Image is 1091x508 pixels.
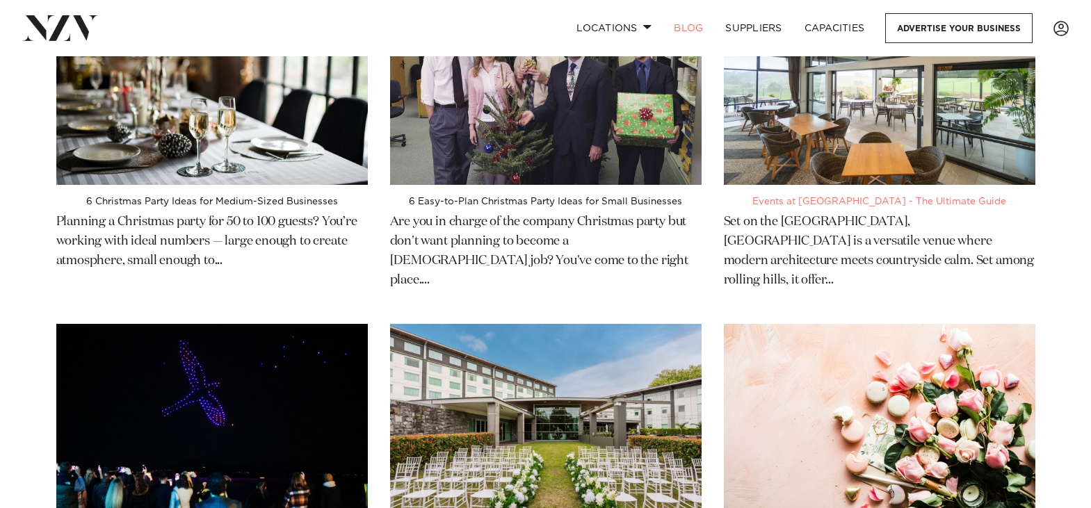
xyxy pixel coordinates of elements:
[793,13,876,43] a: Capacities
[390,196,702,207] h4: 6 Easy-to-Plan Christmas Party Ideas for Small Businesses
[885,13,1033,43] a: Advertise your business
[56,196,368,207] h4: 6 Christmas Party Ideas for Medium-Sized Businesses
[56,207,368,271] p: Planning a Christmas party for 50 to 100 guests? You’re working with ideal numbers — large enough...
[724,196,1035,207] h4: Events at [GEOGRAPHIC_DATA] - The Ultimate Guide
[390,207,702,290] p: Are you in charge of the company Christmas party but don't want planning to become a [DEMOGRAPHIC...
[724,207,1035,290] p: Set on the [GEOGRAPHIC_DATA], [GEOGRAPHIC_DATA] is a versatile venue where modern architecture me...
[22,15,98,40] img: nzv-logo.png
[663,13,714,43] a: BLOG
[714,13,793,43] a: SUPPLIERS
[565,13,663,43] a: Locations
